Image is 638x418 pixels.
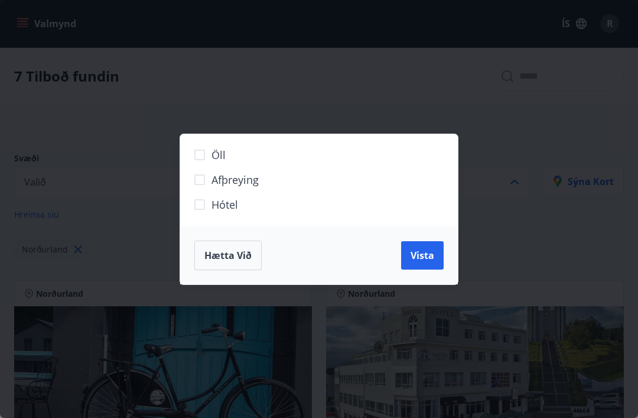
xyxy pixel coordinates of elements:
[211,147,226,163] span: Öll
[194,241,262,270] button: Hætta við
[211,197,238,212] span: Hótel
[204,249,252,262] span: Hætta við
[411,249,434,262] span: Vista
[211,172,259,187] span: Afþreying
[401,241,444,270] button: Vista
